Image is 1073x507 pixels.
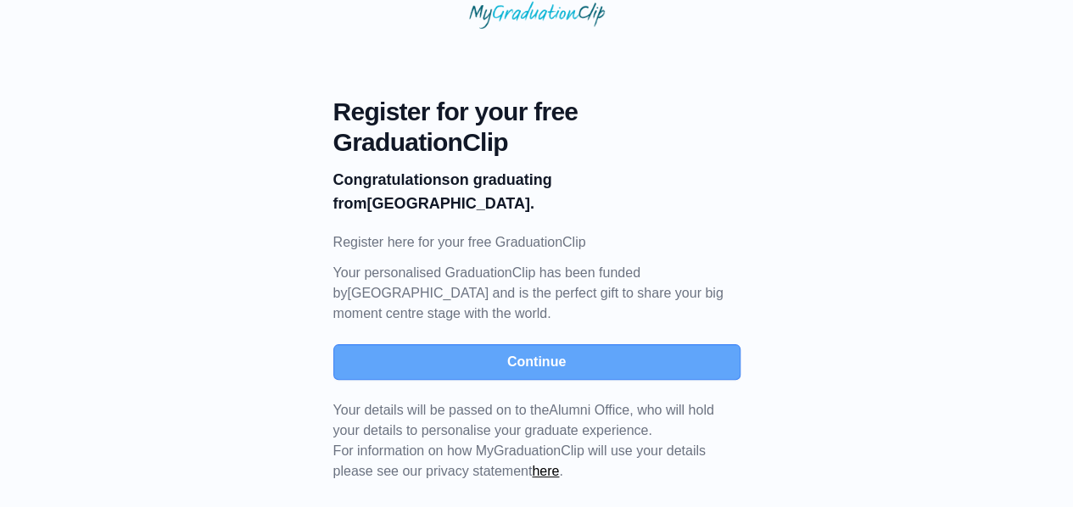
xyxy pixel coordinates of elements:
[333,171,450,188] b: Congratulations
[333,97,740,127] span: Register for your free
[532,464,559,478] a: here
[333,403,714,437] span: Your details will be passed on to the , who will hold your details to personalise your graduate e...
[333,344,740,380] button: Continue
[549,403,629,417] span: Alumni Office
[333,403,714,478] span: For information on how MyGraduationClip will use your details please see our privacy statement .
[333,127,740,158] span: GraduationClip
[333,263,740,324] p: Your personalised GraduationClip has been funded by [GEOGRAPHIC_DATA] and is the perfect gift to ...
[333,232,740,253] p: Register here for your free GraduationClip
[333,168,740,215] p: on graduating from [GEOGRAPHIC_DATA].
